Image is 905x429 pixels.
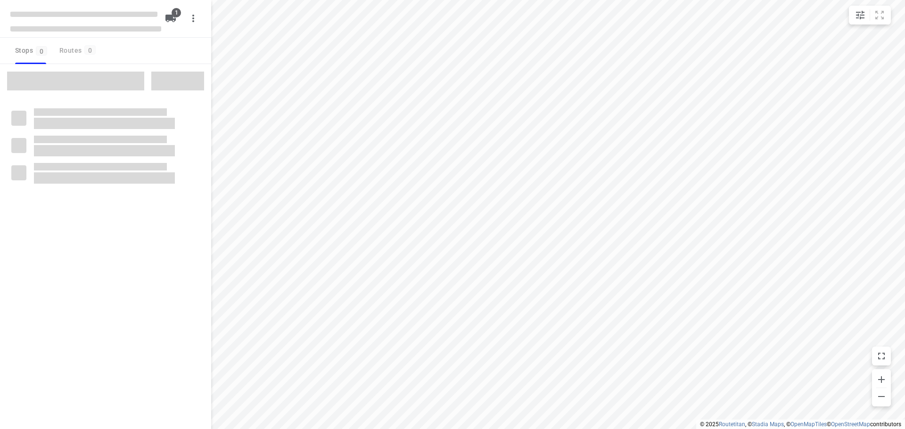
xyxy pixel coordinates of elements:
[790,421,827,428] a: OpenMapTiles
[700,421,901,428] li: © 2025 , © , © © contributors
[752,421,784,428] a: Stadia Maps
[719,421,745,428] a: Routetitan
[849,6,891,24] div: small contained button group
[831,421,870,428] a: OpenStreetMap
[851,6,870,24] button: Map settings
